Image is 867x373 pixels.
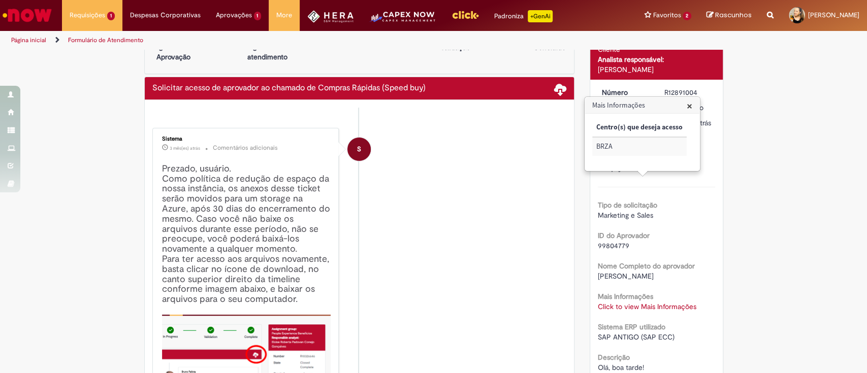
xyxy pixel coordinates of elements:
[598,261,695,270] b: Nome Completo do aprovador
[307,10,354,23] img: HeraLogo.png
[598,64,715,75] div: [PERSON_NAME]
[11,36,46,44] a: Página inicial
[808,11,859,19] span: [PERSON_NAME]
[369,10,436,30] img: CapexLogo5.png
[243,42,292,62] p: Aguardando atendimento
[254,12,262,20] span: 1
[494,10,553,22] div: Padroniza
[715,10,752,20] span: Rascunhos
[598,332,675,342] span: SAP ANTIGO (SAP ECC)
[687,99,692,113] span: ×
[170,145,200,151] time: 24/05/2025 01:41:49
[592,118,687,137] th: Centro(s) que deseja acesso
[598,241,629,250] span: 99804779
[598,211,653,220] span: Marketing e Sales
[216,10,252,20] span: Aprovações
[152,84,426,93] h2: Solicitar acesso de aprovador ao chamado de Compras Rápidas (Speed buy) Histórico de tíquete
[598,302,696,311] a: Click to view Mais Informações
[170,145,200,151] span: 3 mês(es) atrás
[528,10,553,22] p: +GenAi
[683,12,691,20] span: 2
[598,353,630,362] b: Descrição
[70,10,105,20] span: Requisições
[452,7,479,22] img: click_logo_yellow_360x200.png
[598,54,715,64] div: Analista responsável:
[357,137,361,161] span: S
[162,136,331,142] div: Sistema
[107,12,115,20] span: 1
[585,97,699,114] h3: Mais Informações
[707,11,752,20] a: Rascunhos
[1,5,53,25] img: ServiceNow
[554,83,566,95] span: Baixar anexos
[276,10,292,20] span: More
[592,137,687,156] td: Centro(s) que deseja acesso: BRZA
[653,10,681,20] span: Favoritos
[598,272,654,281] span: [PERSON_NAME]
[687,100,692,111] button: Close
[149,42,198,62] p: Aguardando Aprovação
[130,10,201,20] span: Despesas Corporativas
[598,322,665,331] b: Sistema ERP utilizado
[213,144,278,152] small: Comentários adicionais
[664,87,712,97] div: R12891004
[347,138,371,161] div: System
[594,87,657,97] dt: Número
[598,200,657,210] b: Tipo de solicitação
[598,292,653,301] b: Mais Informações
[8,31,570,50] ul: Trilhas de página
[598,231,650,240] b: ID do Aprovador
[68,36,143,44] a: Formulário de Atendimento
[584,96,700,172] div: Mais Informações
